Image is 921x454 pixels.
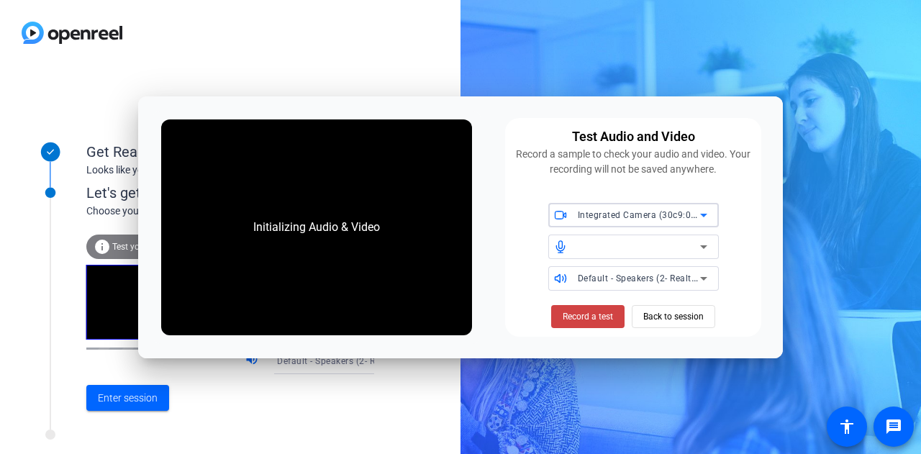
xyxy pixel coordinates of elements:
span: Record a test [563,310,613,323]
span: Test your audio and video [112,242,212,252]
div: Choose your settings [86,204,404,219]
span: Back to session [643,303,704,330]
mat-icon: info [94,238,111,255]
mat-icon: volume_up [245,352,262,369]
mat-icon: accessibility [838,418,856,435]
div: Test Audio and Video [572,127,695,147]
div: Initializing Audio & Video [239,204,394,250]
div: Let's get connected. [86,182,404,204]
button: Record a test [551,305,625,328]
span: Default - Speakers (2- Realtek(R) Audio) [277,355,443,366]
div: Record a sample to check your audio and video. Your recording will not be saved anywhere. [514,147,753,177]
button: Back to session [632,305,715,328]
span: Default - Speakers (2- Realtek(R) Audio) [578,272,743,283]
div: Get Ready! [86,141,374,163]
span: Enter session [98,391,158,406]
span: Integrated Camera (30c9:0052) [578,209,711,220]
mat-icon: message [885,418,902,435]
div: Looks like you've been invited to join [86,163,374,178]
